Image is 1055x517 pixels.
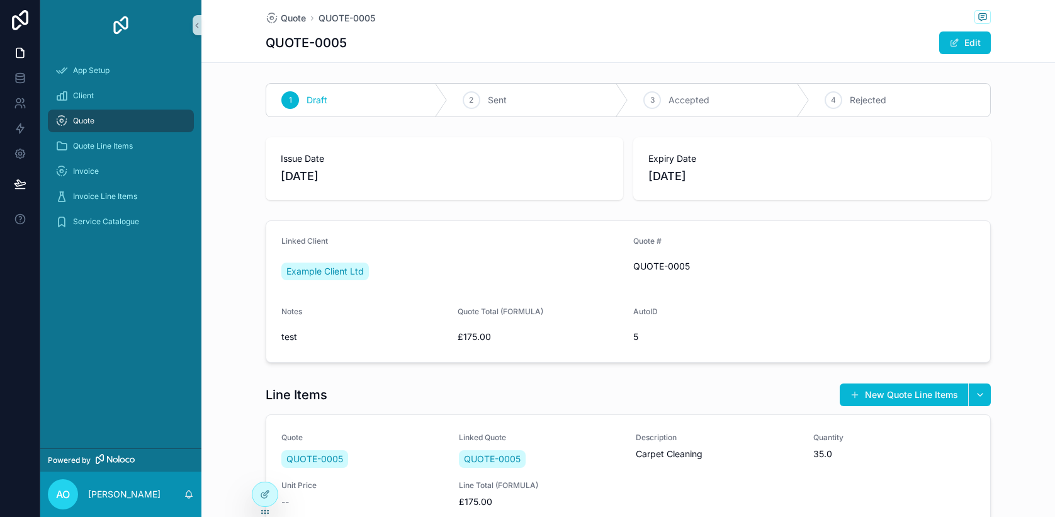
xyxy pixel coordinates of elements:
[281,12,306,25] span: Quote
[319,12,375,25] a: QUOTE-0005
[48,84,194,107] a: Client
[464,453,521,465] span: QUOTE-0005
[648,168,976,185] span: [DATE]
[73,217,139,227] span: Service Catalogue
[281,331,448,343] span: test
[669,94,709,106] span: Accepted
[48,59,194,82] a: App Setup
[281,450,348,468] a: QUOTE-0005
[48,160,194,183] a: Invoice
[840,383,968,406] button: New Quote Line Items
[648,152,976,165] span: Expiry Date
[281,168,608,185] span: [DATE]
[650,95,655,105] span: 3
[459,496,621,508] span: £175.00
[307,94,327,106] span: Draft
[111,15,131,35] img: App logo
[281,152,608,165] span: Issue Date
[48,135,194,157] a: Quote Line Items
[266,12,306,25] a: Quote
[813,433,976,443] span: Quantity
[48,210,194,233] a: Service Catalogue
[459,433,621,443] span: Linked Quote
[56,487,70,502] span: AO
[73,166,99,176] span: Invoice
[281,307,302,316] span: Notes
[73,141,133,151] span: Quote Line Items
[289,95,292,105] span: 1
[459,450,526,468] a: QUOTE-0005
[48,455,91,465] span: Powered by
[636,448,798,460] span: Carpet Cleaning
[939,31,991,54] button: Edit
[73,91,94,101] span: Client
[459,480,621,491] span: Line Total (FORMULA)
[73,191,137,202] span: Invoice Line Items
[48,110,194,132] a: Quote
[286,265,364,278] span: Example Client Ltd
[281,263,369,280] a: Example Client Ltd
[633,260,975,273] span: QUOTE-0005
[633,331,799,343] span: 5
[636,433,798,443] span: Description
[458,331,624,343] span: £175.00
[88,488,161,501] p: [PERSON_NAME]
[281,480,444,491] span: Unit Price
[633,236,662,246] span: Quote #
[469,95,473,105] span: 2
[488,94,507,106] span: Sent
[281,236,328,246] span: Linked Client
[73,65,110,76] span: App Setup
[266,386,327,404] h1: Line Items
[73,116,94,126] span: Quote
[281,496,289,508] span: --
[286,453,343,465] span: QUOTE-0005
[850,94,886,106] span: Rejected
[40,50,201,249] div: scrollable content
[281,433,444,443] span: Quote
[633,307,658,316] span: AutoID
[813,448,976,460] span: 35.0
[831,95,836,105] span: 4
[40,448,201,472] a: Powered by
[458,307,543,316] span: Quote Total (FORMULA)
[266,34,347,52] h1: QUOTE-0005
[48,185,194,208] a: Invoice Line Items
